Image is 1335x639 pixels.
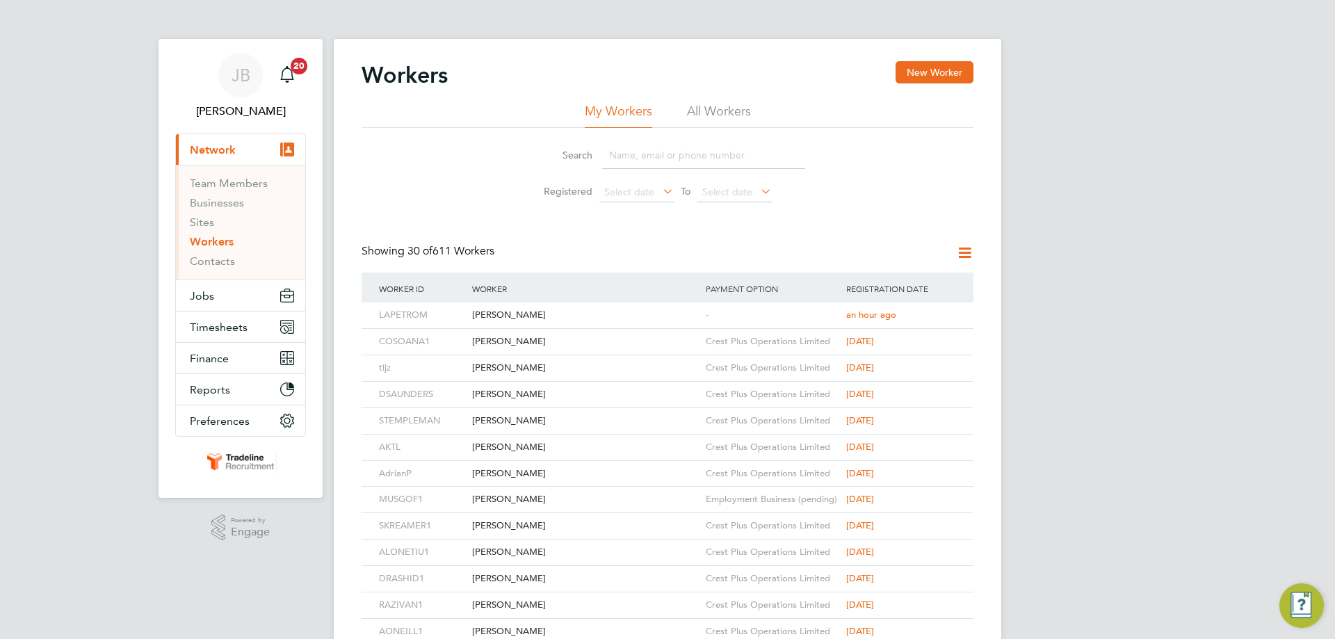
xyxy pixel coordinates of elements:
[375,539,960,551] a: ALONETIU1[PERSON_NAME]Crest Plus Operations Limited[DATE]
[843,273,960,305] div: Registration Date
[190,177,268,190] a: Team Members
[702,487,843,512] div: Employment Business (pending)
[469,273,702,305] div: Worker
[175,53,306,120] a: JB[PERSON_NAME]
[375,355,469,381] div: tljz
[375,355,960,366] a: tljz[PERSON_NAME]Crest Plus Operations Limited[DATE]
[846,309,896,321] span: an hour ago
[175,451,306,473] a: Go to home page
[190,254,235,268] a: Contacts
[375,381,960,393] a: DSAUNDERS[PERSON_NAME]Crest Plus Operations Limited[DATE]
[204,451,277,473] img: tradelinerecruitment-logo-retina.png
[702,435,843,460] div: Crest Plus Operations Limited
[702,382,843,407] div: Crest Plus Operations Limited
[469,540,702,565] div: [PERSON_NAME]
[702,566,843,592] div: Crest Plus Operations Limited
[687,103,751,128] li: All Workers
[375,592,960,604] a: RAZIVAN1[PERSON_NAME]Crest Plus Operations Limited[DATE]
[190,321,248,334] span: Timesheets
[846,335,874,347] span: [DATE]
[469,382,702,407] div: [PERSON_NAME]
[702,355,843,381] div: Crest Plus Operations Limited
[176,374,305,405] button: Reports
[846,599,874,610] span: [DATE]
[846,441,874,453] span: [DATE]
[291,58,307,74] span: 20
[375,302,960,314] a: LAPETROM[PERSON_NAME]-an hour ago
[375,408,469,434] div: STEMPLEMAN
[702,186,752,198] span: Select date
[176,405,305,436] button: Preferences
[375,329,469,355] div: COSOANA1
[702,273,843,305] div: Payment Option
[702,408,843,434] div: Crest Plus Operations Limited
[375,487,469,512] div: MUSGOF1
[469,329,702,355] div: [PERSON_NAME]
[375,273,469,305] div: Worker ID
[846,388,874,400] span: [DATE]
[375,486,960,498] a: MUSGOF1[PERSON_NAME]Employment Business (pending)[DATE]
[375,566,469,592] div: DRASHID1
[375,592,469,618] div: RAZIVAN1
[530,185,592,197] label: Registered
[190,143,236,156] span: Network
[375,434,960,446] a: AKTL[PERSON_NAME]Crest Plus Operations Limited[DATE]
[176,343,305,373] button: Finance
[375,461,469,487] div: AdrianP
[175,103,306,120] span: Jake Blackwood
[846,625,874,637] span: [DATE]
[190,289,214,302] span: Jobs
[375,460,960,472] a: AdrianP[PERSON_NAME]Crest Plus Operations Limited[DATE]
[375,382,469,407] div: DSAUNDERS
[375,328,960,340] a: COSOANA1[PERSON_NAME]Crest Plus Operations Limited[DATE]
[469,566,702,592] div: [PERSON_NAME]
[469,408,702,434] div: [PERSON_NAME]
[176,134,305,165] button: Network
[585,103,652,128] li: My Workers
[407,244,432,258] span: 30 of
[273,53,301,97] a: 20
[1279,583,1324,628] button: Engage Resource Center
[375,435,469,460] div: AKTL
[469,355,702,381] div: [PERSON_NAME]
[375,513,469,539] div: SKREAMER1
[375,618,960,630] a: AONEILL1[PERSON_NAME]Crest Plus Operations Limited[DATE]
[702,461,843,487] div: Crest Plus Operations Limited
[846,362,874,373] span: [DATE]
[375,512,960,524] a: SKREAMER1[PERSON_NAME]Crest Plus Operations Limited[DATE]
[407,244,494,258] span: 611 Workers
[702,592,843,618] div: Crest Plus Operations Limited
[375,540,469,565] div: ALONETIU1
[846,519,874,531] span: [DATE]
[604,186,654,198] span: Select date
[469,302,702,328] div: [PERSON_NAME]
[530,149,592,161] label: Search
[702,329,843,355] div: Crest Plus Operations Limited
[846,493,874,505] span: [DATE]
[846,414,874,426] span: [DATE]
[190,196,244,209] a: Businesses
[176,312,305,342] button: Timesheets
[469,435,702,460] div: [PERSON_NAME]
[846,546,874,558] span: [DATE]
[159,39,323,498] nav: Main navigation
[190,383,230,396] span: Reports
[190,216,214,229] a: Sites
[232,66,250,84] span: JB
[702,513,843,539] div: Crest Plus Operations Limited
[362,61,448,89] h2: Workers
[846,572,874,584] span: [DATE]
[702,302,843,328] div: -
[469,487,702,512] div: [PERSON_NAME]
[602,142,805,169] input: Name, email or phone number
[677,182,695,200] span: To
[190,414,250,428] span: Preferences
[846,467,874,479] span: [DATE]
[702,540,843,565] div: Crest Plus Operations Limited
[375,302,469,328] div: LAPETROM
[231,515,270,526] span: Powered by
[190,352,229,365] span: Finance
[176,165,305,280] div: Network
[469,592,702,618] div: [PERSON_NAME]
[362,244,497,259] div: Showing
